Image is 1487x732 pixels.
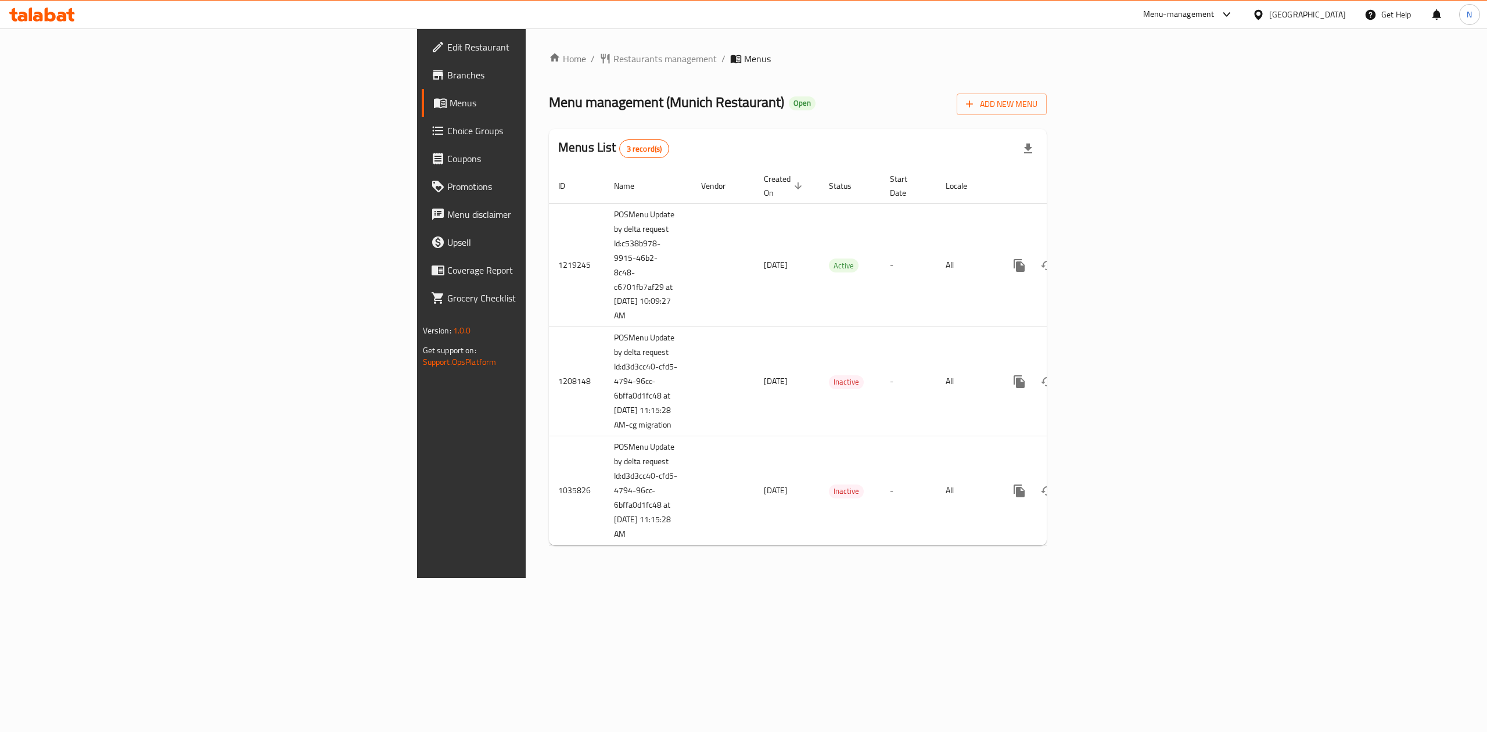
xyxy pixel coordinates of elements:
[829,375,864,389] span: Inactive
[422,145,666,173] a: Coupons
[1033,252,1061,279] button: Change Status
[447,152,656,166] span: Coupons
[422,173,666,200] a: Promotions
[996,168,1126,204] th: Actions
[789,96,816,110] div: Open
[549,89,784,115] span: Menu management ( Munich Restaurant )
[1005,252,1033,279] button: more
[829,485,864,498] span: Inactive
[936,327,996,436] td: All
[789,98,816,108] span: Open
[549,52,1047,66] nav: breadcrumb
[1269,8,1346,21] div: [GEOGRAPHIC_DATA]
[453,323,471,338] span: 1.0.0
[447,68,656,82] span: Branches
[447,40,656,54] span: Edit Restaurant
[422,228,666,256] a: Upsell
[1143,8,1215,21] div: Menu-management
[423,343,476,358] span: Get support on:
[447,207,656,221] span: Menu disclaimer
[620,143,669,155] span: 3 record(s)
[829,375,864,389] div: Inactive
[1005,368,1033,396] button: more
[890,172,922,200] span: Start Date
[423,323,451,338] span: Version:
[764,257,788,272] span: [DATE]
[422,61,666,89] a: Branches
[450,96,656,110] span: Menus
[1005,477,1033,505] button: more
[1014,135,1042,163] div: Export file
[558,179,580,193] span: ID
[764,483,788,498] span: [DATE]
[946,179,982,193] span: Locale
[881,327,936,436] td: -
[1033,477,1061,505] button: Change Status
[936,436,996,546] td: All
[829,259,859,272] span: Active
[422,89,666,117] a: Menus
[829,259,859,272] div: Active
[558,139,669,158] h2: Menus List
[619,139,670,158] div: Total records count
[829,179,867,193] span: Status
[422,117,666,145] a: Choice Groups
[422,256,666,284] a: Coverage Report
[422,284,666,312] a: Grocery Checklist
[1467,8,1472,21] span: N
[764,374,788,389] span: [DATE]
[447,263,656,277] span: Coverage Report
[423,354,497,369] a: Support.OpsPlatform
[881,203,936,327] td: -
[957,94,1047,115] button: Add New Menu
[447,124,656,138] span: Choice Groups
[447,235,656,249] span: Upsell
[422,33,666,61] a: Edit Restaurant
[936,203,996,327] td: All
[881,436,936,546] td: -
[701,179,741,193] span: Vendor
[966,97,1037,112] span: Add New Menu
[422,200,666,228] a: Menu disclaimer
[447,180,656,193] span: Promotions
[1033,368,1061,396] button: Change Status
[744,52,771,66] span: Menus
[549,168,1126,546] table: enhanced table
[764,172,806,200] span: Created On
[721,52,725,66] li: /
[614,179,649,193] span: Name
[447,291,656,305] span: Grocery Checklist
